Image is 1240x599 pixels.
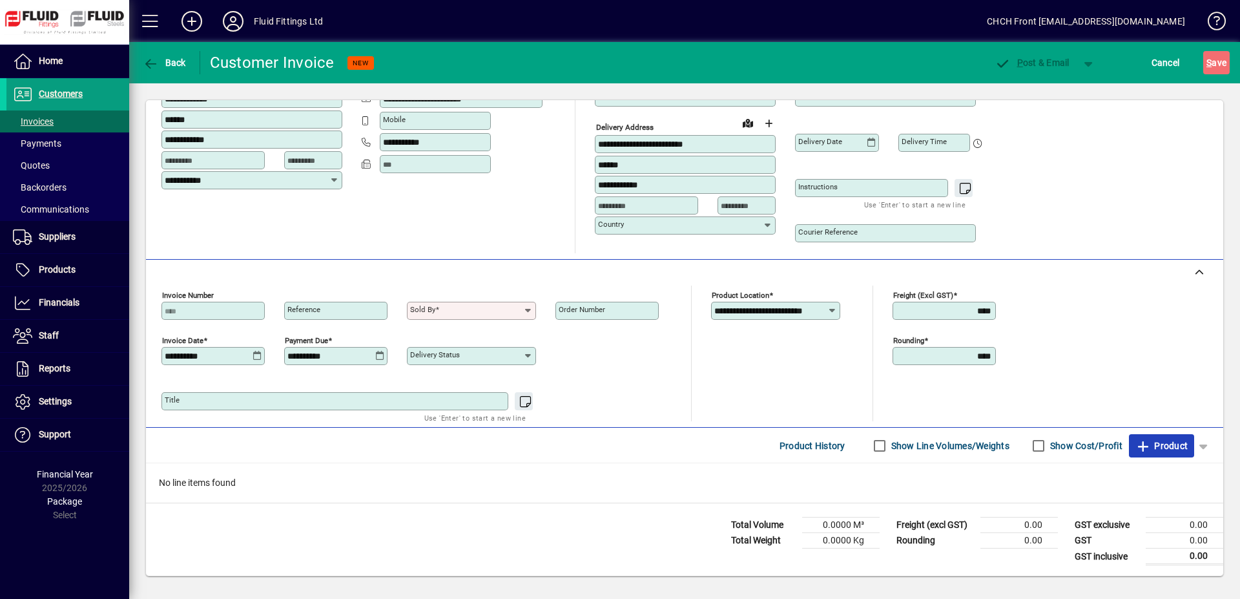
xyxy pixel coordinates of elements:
[1146,533,1223,549] td: 0.00
[780,436,845,456] span: Product History
[1129,434,1194,457] button: Product
[6,176,129,198] a: Backorders
[902,137,947,146] mat-label: Delivery time
[6,198,129,220] a: Communications
[6,353,129,385] a: Reports
[1203,51,1230,74] button: Save
[6,419,129,451] a: Support
[1017,58,1023,68] span: P
[146,463,1223,503] div: No line items found
[1198,3,1224,45] a: Knowledge Base
[212,10,254,33] button: Profile
[1146,549,1223,565] td: 0.00
[39,330,59,341] span: Staff
[893,336,924,345] mat-label: Rounding
[139,51,189,74] button: Back
[890,518,980,533] td: Freight (excl GST)
[39,429,71,439] span: Support
[1068,533,1146,549] td: GST
[37,469,93,479] span: Financial Year
[254,11,323,32] div: Fluid Fittings Ltd
[39,56,63,66] span: Home
[6,110,129,132] a: Invoices
[725,533,802,549] td: Total Weight
[39,231,76,242] span: Suppliers
[738,112,758,133] a: View on map
[725,518,802,533] td: Total Volume
[893,291,953,300] mat-label: Freight (excl GST)
[890,533,980,549] td: Rounding
[165,395,180,405] mat-label: Title
[1135,436,1188,456] span: Product
[353,59,369,67] span: NEW
[598,220,624,229] mat-label: Country
[889,439,1009,452] label: Show Line Volumes/Weights
[1148,51,1183,74] button: Cancel
[1048,439,1122,452] label: Show Cost/Profit
[1152,52,1180,73] span: Cancel
[995,58,1069,68] span: ost & Email
[39,89,83,99] span: Customers
[758,113,779,134] button: Choose address
[6,287,129,319] a: Financials
[559,305,605,314] mat-label: Order number
[383,115,406,124] mat-label: Mobile
[39,363,70,373] span: Reports
[210,52,335,73] div: Customer Invoice
[410,350,460,359] mat-label: Delivery status
[1206,58,1212,68] span: S
[1068,518,1146,533] td: GST exclusive
[47,496,82,507] span: Package
[712,291,769,300] mat-label: Product location
[13,138,61,149] span: Payments
[162,336,203,345] mat-label: Invoice date
[802,533,880,549] td: 0.0000 Kg
[988,51,1076,74] button: Post & Email
[774,434,851,457] button: Product History
[39,264,76,275] span: Products
[13,160,50,171] span: Quotes
[424,410,526,425] mat-hint: Use 'Enter' to start a new line
[6,320,129,352] a: Staff
[410,305,435,314] mat-label: Sold by
[6,254,129,286] a: Products
[798,182,838,191] mat-label: Instructions
[13,204,89,215] span: Communications
[798,137,842,146] mat-label: Delivery date
[143,58,186,68] span: Back
[6,45,129,78] a: Home
[1068,549,1146,565] td: GST inclusive
[980,533,1058,549] td: 0.00
[864,197,966,212] mat-hint: Use 'Enter' to start a new line
[798,227,858,236] mat-label: Courier Reference
[1206,52,1226,73] span: ave
[13,116,54,127] span: Invoices
[1146,518,1223,533] td: 0.00
[285,336,328,345] mat-label: Payment due
[6,221,129,253] a: Suppliers
[6,386,129,418] a: Settings
[287,305,320,314] mat-label: Reference
[980,518,1058,533] td: 0.00
[987,11,1185,32] div: CHCH Front [EMAIL_ADDRESS][DOMAIN_NAME]
[39,396,72,406] span: Settings
[6,154,129,176] a: Quotes
[129,51,200,74] app-page-header-button: Back
[13,182,67,193] span: Backorders
[6,132,129,154] a: Payments
[162,291,214,300] mat-label: Invoice number
[802,518,880,533] td: 0.0000 M³
[39,297,79,308] span: Financials
[171,10,212,33] button: Add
